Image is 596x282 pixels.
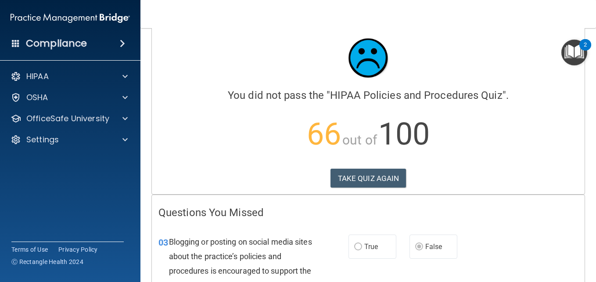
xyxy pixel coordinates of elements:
[158,207,578,218] h4: Questions You Missed
[11,113,128,124] a: OfficeSafe University
[158,90,578,101] h4: You did not pass the " ".
[330,89,502,101] span: HIPAA Policies and Procedures Quiz
[307,116,341,152] span: 66
[11,71,128,82] a: HIPAA
[330,169,406,188] button: TAKE QUIZ AGAIN
[11,134,128,145] a: Settings
[26,71,49,82] p: HIPAA
[584,45,587,56] div: 2
[561,40,587,65] button: Open Resource Center, 2 new notifications
[58,245,98,254] a: Privacy Policy
[364,242,378,251] span: True
[415,244,423,250] input: False
[158,237,168,248] span: 03
[425,242,442,251] span: False
[11,92,128,103] a: OSHA
[11,9,130,27] img: PMB logo
[26,92,48,103] p: OSHA
[11,245,48,254] a: Terms of Use
[26,37,87,50] h4: Compliance
[354,244,362,250] input: True
[378,116,430,152] span: 100
[26,134,59,145] p: Settings
[11,257,83,266] span: Ⓒ Rectangle Health 2024
[342,32,395,84] img: sad_face.ecc698e2.jpg
[342,132,377,148] span: out of
[26,113,109,124] p: OfficeSafe University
